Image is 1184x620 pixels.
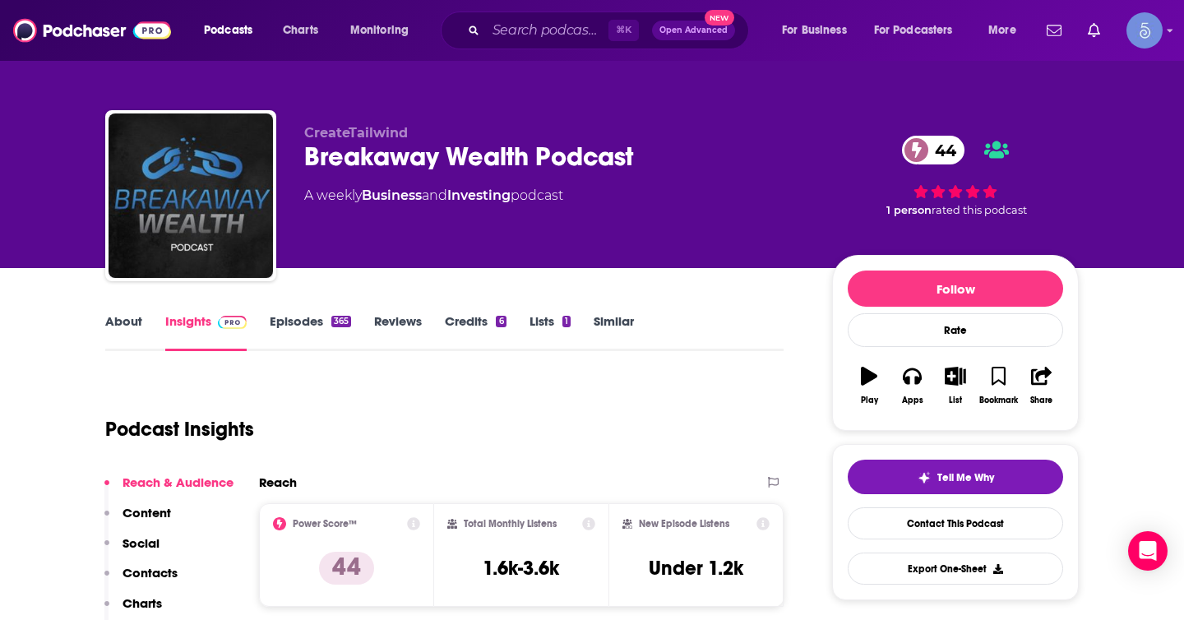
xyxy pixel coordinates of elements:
[1020,356,1063,415] button: Share
[861,396,878,405] div: Play
[639,518,729,530] h2: New Episode Listens
[608,20,639,41] span: ⌘ K
[848,271,1063,307] button: Follow
[594,313,634,351] a: Similar
[123,505,171,521] p: Content
[863,17,977,44] button: open menu
[456,12,765,49] div: Search podcasts, credits, & more...
[1128,531,1168,571] div: Open Intercom Messenger
[848,313,1063,347] div: Rate
[104,535,160,566] button: Social
[979,396,1018,405] div: Bookmark
[104,505,171,535] button: Content
[890,356,933,415] button: Apps
[1126,12,1163,49] span: Logged in as Spiral5-G1
[104,565,178,595] button: Contacts
[562,316,571,327] div: 1
[977,356,1020,415] button: Bookmark
[362,187,422,203] a: Business
[105,313,142,351] a: About
[464,518,557,530] h2: Total Monthly Listens
[123,565,178,581] p: Contacts
[848,553,1063,585] button: Export One-Sheet
[782,19,847,42] span: For Business
[13,15,171,46] img: Podchaser - Follow, Share and Rate Podcasts
[192,17,274,44] button: open menu
[331,316,351,327] div: 365
[486,17,608,44] input: Search podcasts, credits, & more...
[530,313,571,351] a: Lists1
[293,518,357,530] h2: Power Score™
[1030,396,1052,405] div: Share
[832,125,1079,227] div: 44 1 personrated this podcast
[483,556,559,581] h3: 1.6k-3.6k
[659,26,728,35] span: Open Advanced
[496,316,506,327] div: 6
[949,396,962,405] div: List
[270,313,351,351] a: Episodes365
[918,136,964,164] span: 44
[259,474,297,490] h2: Reach
[918,471,931,484] img: tell me why sparkle
[422,187,447,203] span: and
[304,186,563,206] div: A weekly podcast
[988,19,1016,42] span: More
[109,113,273,278] img: Breakaway Wealth Podcast
[977,17,1037,44] button: open menu
[886,204,932,216] span: 1 person
[339,17,430,44] button: open menu
[123,474,234,490] p: Reach & Audience
[848,507,1063,539] a: Contact This Podcast
[447,187,511,203] a: Investing
[123,595,162,611] p: Charts
[218,316,247,329] img: Podchaser Pro
[1126,12,1163,49] button: Show profile menu
[445,313,506,351] a: Credits6
[165,313,247,351] a: InsightsPodchaser Pro
[652,21,735,40] button: Open AdvancedNew
[374,313,422,351] a: Reviews
[272,17,328,44] a: Charts
[649,556,743,581] h3: Under 1.2k
[104,474,234,505] button: Reach & Audience
[848,460,1063,494] button: tell me why sparkleTell Me Why
[902,396,923,405] div: Apps
[932,204,1027,216] span: rated this podcast
[937,471,994,484] span: Tell Me Why
[304,125,408,141] span: CreateTailwind
[705,10,734,25] span: New
[874,19,953,42] span: For Podcasters
[204,19,252,42] span: Podcasts
[1040,16,1068,44] a: Show notifications dropdown
[1126,12,1163,49] img: User Profile
[902,136,964,164] a: 44
[105,417,254,442] h1: Podcast Insights
[123,535,160,551] p: Social
[770,17,867,44] button: open menu
[1081,16,1107,44] a: Show notifications dropdown
[848,356,890,415] button: Play
[319,552,374,585] p: 44
[283,19,318,42] span: Charts
[934,356,977,415] button: List
[350,19,409,42] span: Monitoring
